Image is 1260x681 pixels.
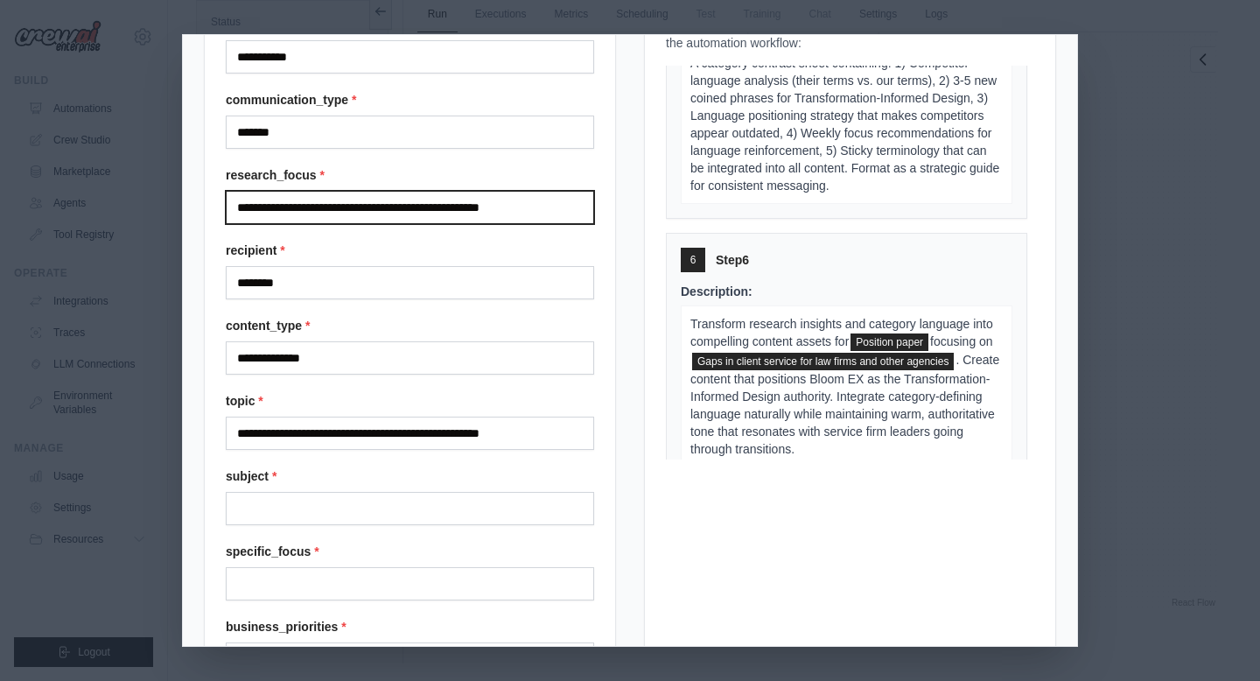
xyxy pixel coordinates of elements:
span: topic [692,353,954,370]
span: Transform research insights and category language into compelling content assets for [690,317,993,348]
span: 6 [690,253,696,267]
span: focusing on [930,334,993,348]
span: content_type [850,333,928,351]
span: Description: [681,284,752,298]
label: content_type [226,317,594,334]
label: topic [226,392,594,410]
label: research_focus [226,166,594,184]
iframe: Chat Widget [1172,597,1260,681]
label: subject [226,467,594,485]
span: Step 6 [716,251,749,269]
span: . Create content that positions Bloom EX as the Transformation-Informed Design authority. Integra... [690,353,999,455]
label: communication_type [226,91,594,109]
label: specific_focus [226,543,594,560]
span: A category contrast sheet containing: 1) Competitor language analysis (their terms vs. our terms)... [690,56,999,193]
label: recipient [226,242,594,259]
